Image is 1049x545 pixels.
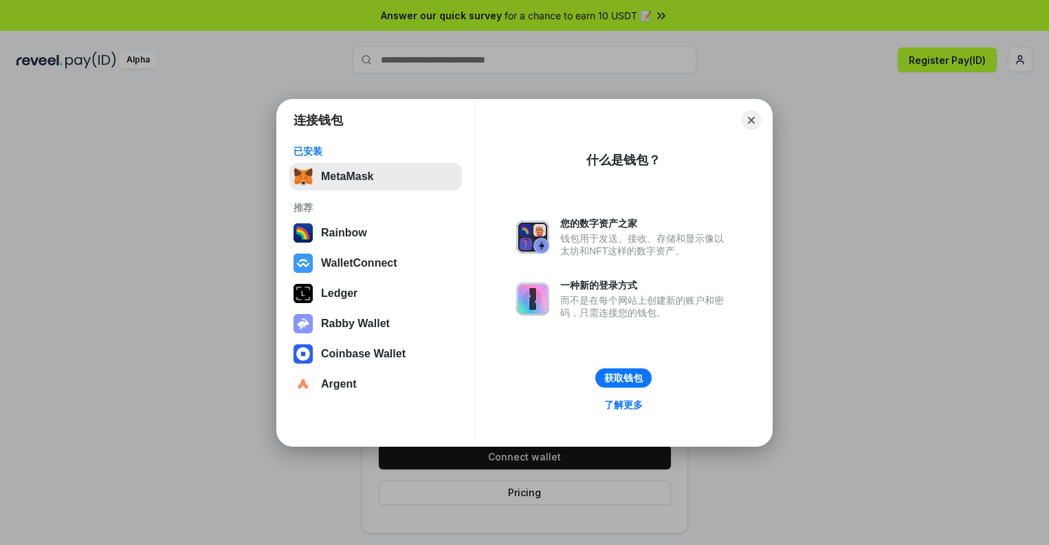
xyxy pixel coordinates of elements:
div: 一种新的登录方式 [560,279,731,291]
button: Rabby Wallet [289,310,462,337]
div: 了解更多 [604,399,643,411]
button: Rainbow [289,219,462,247]
img: svg+xml,%3Csvg%20width%3D%2228%22%20height%3D%2228%22%20viewBox%3D%220%200%2028%2028%22%20fill%3D... [294,344,313,364]
div: 已安装 [294,145,458,157]
img: svg+xml,%3Csvg%20fill%3D%22none%22%20height%3D%2233%22%20viewBox%3D%220%200%2035%2033%22%20width%... [294,167,313,186]
div: 获取钱包 [604,372,643,384]
a: 了解更多 [596,396,651,414]
img: svg+xml,%3Csvg%20width%3D%2228%22%20height%3D%2228%22%20viewBox%3D%220%200%2028%2028%22%20fill%3D... [294,375,313,394]
h1: 连接钱包 [294,112,343,129]
div: Coinbase Wallet [321,348,406,360]
img: svg+xml,%3Csvg%20width%3D%2228%22%20height%3D%2228%22%20viewBox%3D%220%200%2028%2028%22%20fill%3D... [294,254,313,273]
div: Rainbow [321,227,367,239]
img: svg+xml,%3Csvg%20xmlns%3D%22http%3A%2F%2Fwww.w3.org%2F2000%2Fsvg%22%20fill%3D%22none%22%20viewBox... [294,314,313,333]
img: svg+xml,%3Csvg%20xmlns%3D%22http%3A%2F%2Fwww.w3.org%2F2000%2Fsvg%22%20width%3D%2228%22%20height%3... [294,284,313,303]
div: 而不是在每个网站上创建新的账户和密码，只需连接您的钱包。 [560,294,731,319]
button: Ledger [289,280,462,307]
img: svg+xml,%3Csvg%20width%3D%22120%22%20height%3D%22120%22%20viewBox%3D%220%200%20120%20120%22%20fil... [294,223,313,243]
button: 获取钱包 [595,368,652,388]
div: Ledger [321,287,357,300]
div: MetaMask [321,170,373,183]
div: 推荐 [294,201,458,214]
button: Close [742,111,761,130]
img: svg+xml,%3Csvg%20xmlns%3D%22http%3A%2F%2Fwww.w3.org%2F2000%2Fsvg%22%20fill%3D%22none%22%20viewBox... [516,282,549,315]
div: WalletConnect [321,257,397,269]
div: 您的数字资产之家 [560,217,731,230]
img: svg+xml,%3Csvg%20xmlns%3D%22http%3A%2F%2Fwww.w3.org%2F2000%2Fsvg%22%20fill%3D%22none%22%20viewBox... [516,221,549,254]
div: 什么是钱包？ [586,152,661,168]
button: MetaMask [289,163,462,190]
div: Rabby Wallet [321,318,390,330]
button: Argent [289,370,462,398]
div: 钱包用于发送、接收、存储和显示像以太坊和NFT这样的数字资产。 [560,232,731,257]
div: Argent [321,378,357,390]
button: WalletConnect [289,249,462,277]
button: Coinbase Wallet [289,340,462,368]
